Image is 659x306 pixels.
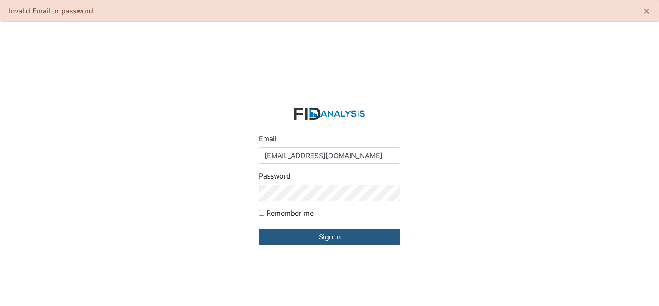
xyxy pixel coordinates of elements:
label: Remember me [267,208,314,218]
img: logo-2fc8c6e3336f68795322cb6e9a2b9007179b544421de10c17bdaae8622450297.svg [294,108,365,120]
label: Email [259,134,276,144]
input: Sign in [259,229,400,245]
span: × [643,4,650,17]
label: Password [259,171,291,181]
button: × [634,0,659,21]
